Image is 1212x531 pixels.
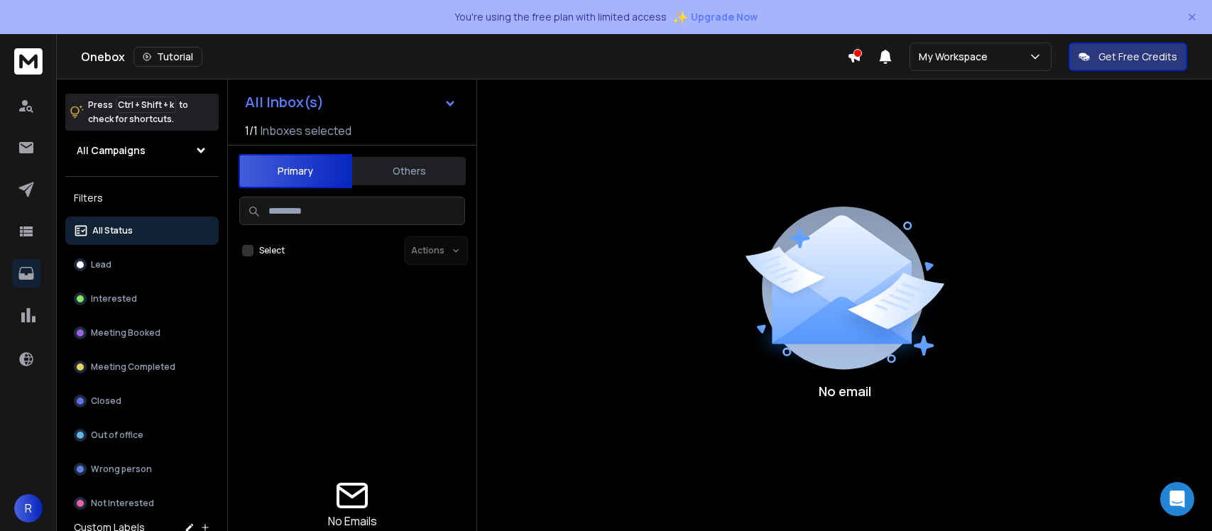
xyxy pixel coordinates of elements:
[1098,50,1177,64] p: Get Free Credits
[65,489,219,518] button: Not Interested
[234,88,468,116] button: All Inbox(s)
[91,429,143,441] p: Out of office
[691,10,758,24] span: Upgrade Now
[65,285,219,313] button: Interested
[245,122,258,139] span: 1 / 1
[239,154,352,188] button: Primary
[1069,43,1187,71] button: Get Free Credits
[91,327,160,339] p: Meeting Booked
[65,387,219,415] button: Closed
[91,361,175,373] p: Meeting Completed
[91,259,111,270] p: Lead
[81,47,847,67] div: Onebox
[133,47,202,67] button: Tutorial
[91,395,121,407] p: Closed
[454,10,667,24] p: You're using the free plan with limited access
[65,455,219,483] button: Wrong person
[91,464,152,475] p: Wrong person
[65,353,219,381] button: Meeting Completed
[91,293,137,305] p: Interested
[116,97,176,113] span: Ctrl + Shift + k
[65,136,219,165] button: All Campaigns
[259,245,285,256] label: Select
[65,319,219,347] button: Meeting Booked
[261,122,351,139] h3: Inboxes selected
[352,155,466,187] button: Others
[88,98,188,126] p: Press to check for shortcuts.
[245,95,324,109] h1: All Inbox(s)
[328,513,377,530] p: No Emails
[65,188,219,208] h3: Filters
[14,494,43,522] button: R
[819,381,871,401] p: No email
[672,7,688,27] span: ✨
[65,421,219,449] button: Out of office
[65,217,219,245] button: All Status
[65,251,219,279] button: Lead
[92,225,133,236] p: All Status
[77,143,146,158] h1: All Campaigns
[91,498,154,509] p: Not Interested
[672,3,758,31] button: ✨Upgrade Now
[919,50,993,64] p: My Workspace
[1160,482,1194,516] div: Open Intercom Messenger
